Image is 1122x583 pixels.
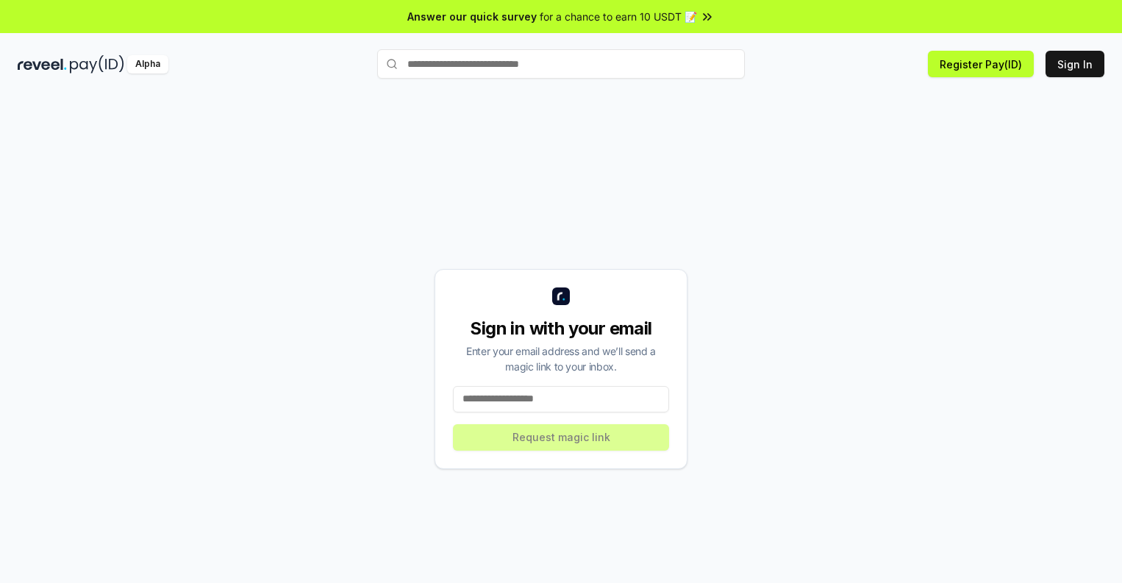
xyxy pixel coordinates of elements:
div: Sign in with your email [453,317,669,340]
div: Enter your email address and we’ll send a magic link to your inbox. [453,343,669,374]
img: reveel_dark [18,55,67,74]
button: Sign In [1046,51,1104,77]
img: pay_id [70,55,124,74]
button: Register Pay(ID) [928,51,1034,77]
span: Answer our quick survey [407,9,537,24]
div: Alpha [127,55,168,74]
span: for a chance to earn 10 USDT 📝 [540,9,697,24]
img: logo_small [552,287,570,305]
